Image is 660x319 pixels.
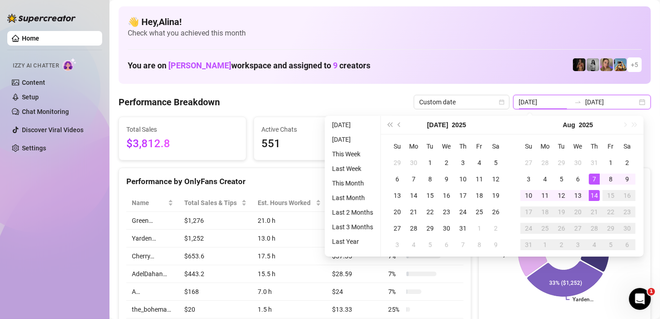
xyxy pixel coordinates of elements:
[570,187,586,204] td: 2025-08-13
[572,206,583,217] div: 20
[488,187,504,204] td: 2025-07-19
[471,154,488,171] td: 2025-07-04
[572,190,583,201] div: 13
[408,206,419,217] div: 21
[389,171,405,187] td: 2025-07-06
[556,174,567,185] div: 5
[553,187,570,204] td: 2025-08-12
[425,190,436,201] div: 15
[438,220,455,237] td: 2025-07-30
[438,237,455,253] td: 2025-08-06
[614,58,627,71] img: Babydanix
[537,171,553,187] td: 2025-08-04
[408,223,419,234] div: 28
[537,220,553,237] td: 2025-08-25
[392,190,403,201] div: 13
[408,157,419,168] div: 30
[490,190,501,201] div: 19
[622,206,633,217] div: 23
[519,97,571,107] input: Start date
[179,265,253,283] td: $443.2
[425,206,436,217] div: 22
[474,174,485,185] div: 11
[252,247,327,265] td: 17.5 h
[488,138,504,154] th: Sa
[427,116,448,134] button: Choose a month
[603,187,619,204] td: 2025-08-15
[457,223,468,234] div: 31
[556,206,567,217] div: 19
[392,239,403,250] div: 3
[126,230,179,247] td: Yarden…
[392,157,403,168] div: 29
[622,223,633,234] div: 30
[553,154,570,171] td: 2025-07-29
[22,144,46,152] a: Settings
[471,220,488,237] td: 2025-08-01
[126,265,179,283] td: AdelDahan…
[474,190,485,201] div: 18
[328,236,377,247] li: Last Year
[327,247,383,265] td: $37.35
[471,138,488,154] th: Fr
[537,237,553,253] td: 2025-09-01
[328,149,377,159] li: This Week
[179,247,253,265] td: $653.6
[408,190,419,201] div: 14
[405,220,422,237] td: 2025-07-28
[488,220,504,237] td: 2025-08-02
[605,239,616,250] div: 5
[22,126,83,134] a: Discover Viral Videos
[452,116,466,134] button: Choose a year
[499,99,504,105] span: calendar
[22,93,39,101] a: Setup
[619,187,635,204] td: 2025-08-16
[126,135,239,153] span: $3,812.8
[490,223,501,234] div: 2
[327,283,383,301] td: $24
[184,198,240,208] span: Total Sales & Tips
[488,171,504,187] td: 2025-07-12
[252,283,327,301] td: 7.0 h
[385,116,395,134] button: Last year (Control + left)
[589,239,600,250] div: 4
[126,124,239,134] span: Total Sales
[540,190,551,201] div: 11
[168,61,231,70] span: [PERSON_NAME]
[629,288,651,310] iframe: Intercom live chat
[572,297,593,303] text: Yarden…
[389,154,405,171] td: 2025-06-29
[126,283,179,301] td: A…
[603,237,619,253] td: 2025-09-05
[589,174,600,185] div: 7
[408,239,419,250] div: 4
[389,204,405,220] td: 2025-07-20
[388,304,403,314] span: 25 %
[537,187,553,204] td: 2025-08-11
[622,190,633,201] div: 16
[455,154,471,171] td: 2025-07-03
[457,190,468,201] div: 17
[520,171,537,187] td: 2025-08-03
[392,174,403,185] div: 6
[438,138,455,154] th: We
[540,223,551,234] div: 25
[471,171,488,187] td: 2025-07-11
[570,154,586,171] td: 2025-07-30
[574,98,582,106] span: swap-right
[574,98,582,106] span: to
[328,163,377,174] li: Last Week
[586,171,603,187] td: 2025-08-07
[556,223,567,234] div: 26
[619,204,635,220] td: 2025-08-23
[540,174,551,185] div: 4
[457,206,468,217] div: 24
[441,206,452,217] div: 23
[523,239,534,250] div: 31
[179,212,253,230] td: $1,276
[586,237,603,253] td: 2025-09-04
[471,187,488,204] td: 2025-07-18
[22,35,39,42] a: Home
[126,247,179,265] td: Cherry…
[438,204,455,220] td: 2025-07-23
